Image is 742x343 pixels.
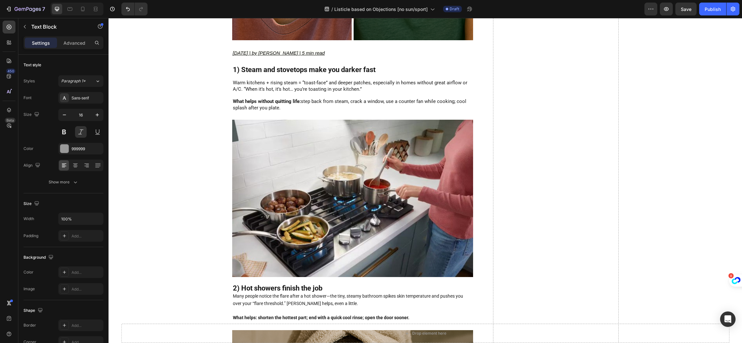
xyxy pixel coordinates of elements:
input: Auto [59,213,103,225]
strong: 1) Steam and stovetops make you darker fast [124,48,267,56]
strong: What helps without quitting life: [124,80,192,86]
div: Publish [705,6,721,13]
u: [DATE] | by [PERSON_NAME] | 5 min read [124,32,216,38]
p: Advanced [63,40,85,46]
div: Undo/Redo [121,3,147,15]
div: Color [24,269,33,275]
button: Publish [699,3,726,15]
div: Font [24,95,32,101]
strong: 2) Hot showers finish the job [124,266,214,274]
span: Save [681,6,691,12]
button: 7 [3,3,48,15]
div: 450 [6,69,15,74]
div: Align [24,161,42,170]
span: Paragraph 1* [61,78,86,84]
div: Image [24,286,35,292]
div: Open Intercom Messenger [720,311,736,327]
div: Background [24,253,55,262]
div: Add... [71,233,102,239]
span: Many people notice the flare after a hot shower—the tiny, steamy bathroom spikes skin temperature... [124,275,355,288]
button: Show more [24,176,103,188]
div: Width [24,216,34,222]
span: Draft [450,6,459,12]
div: Sans-serif [71,95,102,101]
iframe: Design area [109,18,742,343]
strong: What helps: shorten the hottest part; end with a quick cool rinse; open the door sooner. [124,297,301,302]
span: step back from steam, crack a window, use a counter fan while cooking; cool splash after you plate. [124,80,358,93]
span: / [331,6,333,13]
div: Border [24,322,36,328]
div: Text style [24,62,41,68]
img: gempages_532552413148611385-dafafafb-3530-4dbd-a2fd-a9a1333ee9db.jpg [124,102,365,259]
div: Show more [49,179,79,185]
button: Paragraph 1* [58,75,103,87]
p: 7 [42,5,45,13]
div: Padding [24,233,38,239]
span: Warm kitchens + rising steam = “toast-face” and deeper patches, especially in homes without great... [124,62,359,74]
div: Beta [5,118,15,123]
div: Color [24,146,33,152]
div: Add... [71,270,102,275]
p: Text Block [31,23,86,31]
span: Listicle based on Objections [no sun/sport] [334,6,428,13]
div: Add... [71,286,102,292]
p: Settings [32,40,50,46]
div: Shape [24,306,44,315]
div: Styles [24,78,35,84]
div: Add... [71,323,102,329]
div: Drop element here [304,313,338,318]
div: Size [24,110,41,119]
button: Save [675,3,697,15]
div: 999999 [71,146,102,152]
div: Size [24,199,41,208]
